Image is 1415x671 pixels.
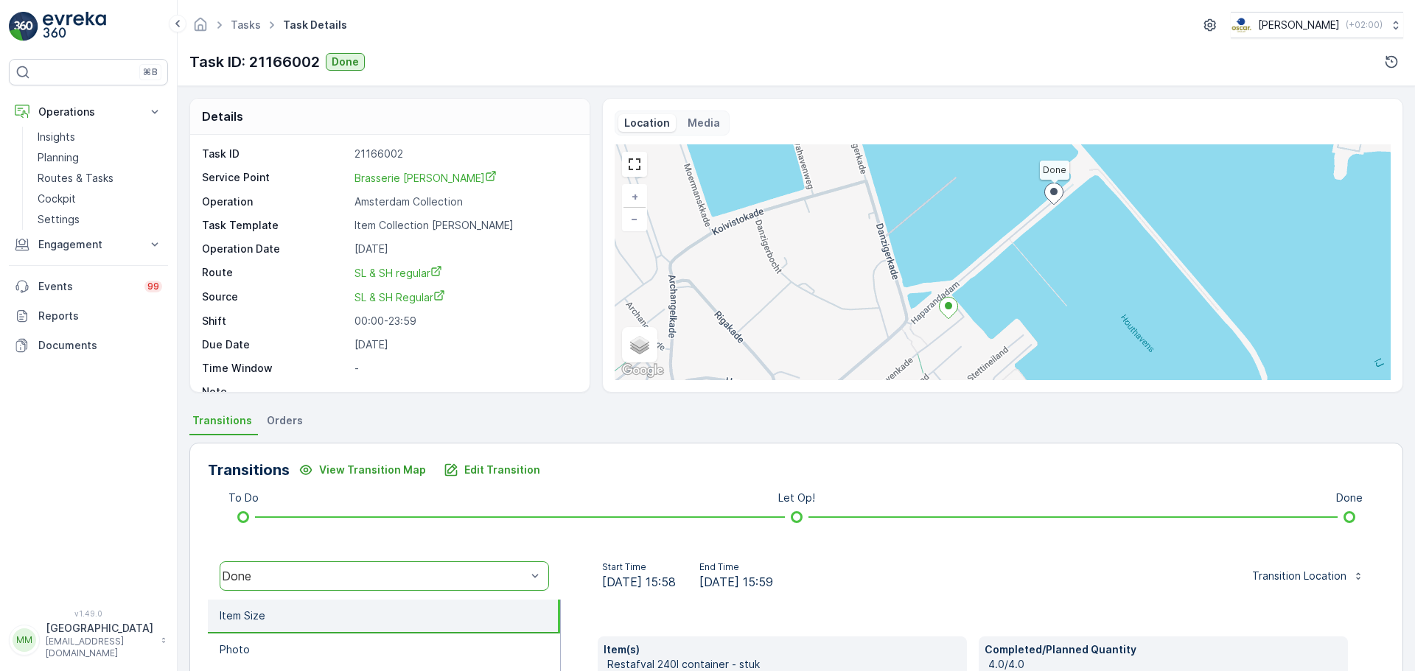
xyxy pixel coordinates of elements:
p: Source [202,289,349,305]
button: View Transition Map [290,458,435,482]
span: − [631,212,638,225]
a: Homepage [192,22,209,35]
p: [PERSON_NAME] [1258,18,1340,32]
p: Service Point [202,170,349,186]
a: View Fullscreen [623,153,646,175]
span: Transitions [192,413,252,428]
p: Operation Date [202,242,349,256]
p: Details [202,108,243,125]
span: SL & SH Regular [354,291,445,303]
p: Operations [38,105,139,119]
a: SL & SH regular [354,265,574,281]
a: Tasks [231,18,261,31]
a: Layers [623,329,656,361]
a: Settings [32,209,168,230]
p: Transitions [208,459,290,481]
p: Completed/Planned Quantity [985,642,1342,657]
p: End Time [699,561,773,573]
p: Planning [38,150,79,165]
img: basis-logo_rgb2x.png [1231,17,1252,33]
p: ( +02:00 ) [1346,19,1383,31]
p: - [354,384,574,399]
p: Shift [202,314,349,329]
button: MM[GEOGRAPHIC_DATA][EMAIL_ADDRESS][DOMAIN_NAME] [9,621,168,659]
p: 00:00-23:59 [354,314,574,329]
p: 99 [147,281,159,292]
p: Insights [38,130,75,144]
p: - [354,361,574,376]
button: Engagement [9,230,168,259]
span: Orders [267,413,303,428]
p: Photo [220,642,250,657]
p: [DATE] [354,337,574,352]
p: Task Template [202,218,349,233]
p: Documents [38,338,162,353]
p: Start Time [602,561,676,573]
button: Done [326,53,365,71]
p: Task ID [202,147,349,161]
span: Task Details [280,18,350,32]
p: Amsterdam Collection [354,194,574,209]
p: Settings [38,212,80,227]
p: Engagement [38,237,139,252]
a: Reports [9,301,168,331]
span: [DATE] 15:59 [699,573,773,591]
button: Edit Transition [435,458,549,482]
a: Planning [32,147,168,168]
span: + [632,190,638,203]
img: Google [618,361,667,380]
p: Task ID: 21166002 [189,51,320,73]
p: Note [202,384,349,399]
span: SL & SH regular [354,267,442,279]
p: Operation [202,194,349,209]
button: Operations [9,97,168,127]
p: Edit Transition [464,463,540,477]
p: Route [202,265,349,281]
p: Reports [38,309,162,323]
a: Zoom In [623,186,646,208]
p: [GEOGRAPHIC_DATA] [46,621,153,636]
img: logo_light-DOdMpM7g.png [43,12,106,41]
img: logo [9,12,38,41]
div: Done [222,569,526,583]
p: Done [332,55,359,69]
p: Item Collection [PERSON_NAME] [354,218,574,233]
div: MM [13,628,36,652]
p: To Do [228,491,259,505]
p: 21166002 [354,147,574,161]
a: Events99 [9,272,168,301]
p: Item(s) [604,642,961,657]
p: Due Date [202,337,349,352]
p: Transition Location [1252,569,1346,583]
a: Open this area in Google Maps (opens a new window) [618,361,667,380]
p: View Transition Map [319,463,426,477]
p: Done [1336,491,1363,505]
span: v 1.49.0 [9,609,168,618]
a: Routes & Tasks [32,168,168,189]
a: Documents [9,331,168,360]
p: Media [688,116,720,130]
span: [DATE] 15:58 [602,573,676,591]
button: [PERSON_NAME](+02:00) [1231,12,1403,38]
a: SL & SH Regular [354,289,574,305]
p: Time Window [202,361,349,376]
span: Brasserie [PERSON_NAME] [354,172,497,184]
p: [DATE] [354,242,574,256]
p: Routes & Tasks [38,171,113,186]
p: Cockpit [38,192,76,206]
button: Transition Location [1243,564,1373,588]
p: Location [624,116,670,130]
p: Events [38,279,136,294]
a: Brasserie George [354,170,574,186]
p: Item Size [220,608,265,623]
a: Zoom Out [623,208,646,230]
p: ⌘B [143,66,158,78]
a: Cockpit [32,189,168,209]
p: Let Op! [778,491,815,505]
p: [EMAIL_ADDRESS][DOMAIN_NAME] [46,636,153,659]
a: Insights [32,127,168,147]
